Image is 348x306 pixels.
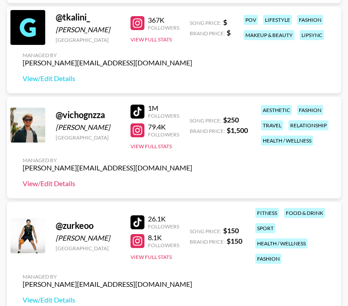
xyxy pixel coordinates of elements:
[261,120,283,130] div: travel
[148,112,179,119] div: Followers
[300,30,324,40] div: lipsync
[190,238,225,245] span: Brand Price:
[223,116,239,124] strong: $ 250
[288,120,328,130] div: relationship
[56,12,120,23] div: @ tkalini_
[190,117,221,124] span: Song Price:
[148,24,179,31] div: Followers
[148,242,179,248] div: Followers
[56,134,120,141] div: [GEOGRAPHIC_DATA]
[261,136,313,146] div: health / wellness
[56,109,120,120] div: @ vichognzza
[56,245,120,252] div: [GEOGRAPHIC_DATA]
[23,296,192,304] a: View/Edit Details
[23,163,192,172] div: [PERSON_NAME][EMAIL_ADDRESS][DOMAIN_NAME]
[148,223,179,230] div: Followers
[56,25,120,34] div: [PERSON_NAME]
[190,30,225,37] span: Brand Price:
[263,15,292,25] div: lifestyle
[190,128,225,134] span: Brand Price:
[190,228,221,235] span: Song Price:
[148,214,179,223] div: 26.1K
[261,105,292,115] div: aesthetic
[148,131,179,138] div: Followers
[284,208,325,218] div: food & drink
[190,20,221,26] span: Song Price:
[130,254,172,260] button: View Full Stats
[23,179,192,188] a: View/Edit Details
[227,28,231,37] strong: $
[23,273,192,280] div: Managed By
[23,74,192,83] a: View/Edit Details
[255,223,275,233] div: sport
[244,30,294,40] div: makeup & beauty
[23,280,192,289] div: [PERSON_NAME][EMAIL_ADDRESS][DOMAIN_NAME]
[244,15,258,25] div: pov
[56,220,120,231] div: @ zurkeoo
[23,58,192,67] div: [PERSON_NAME][EMAIL_ADDRESS][DOMAIN_NAME]
[23,52,192,58] div: Managed By
[23,157,192,163] div: Managed By
[255,208,279,218] div: fitness
[130,143,172,150] button: View Full Stats
[297,105,323,115] div: fashion
[56,123,120,132] div: [PERSON_NAME]
[223,18,227,26] strong: $
[148,104,179,112] div: 1M
[56,234,120,242] div: [PERSON_NAME]
[227,126,248,134] strong: $ 1,500
[255,238,308,248] div: health / wellness
[227,237,242,245] strong: $ 150
[148,16,179,24] div: 367K
[148,122,179,131] div: 79.4K
[255,254,281,264] div: fashion
[297,15,323,25] div: fashion
[56,37,120,43] div: [GEOGRAPHIC_DATA]
[148,233,179,242] div: 8.1K
[130,36,172,43] button: View Full Stats
[223,226,239,235] strong: $ 150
